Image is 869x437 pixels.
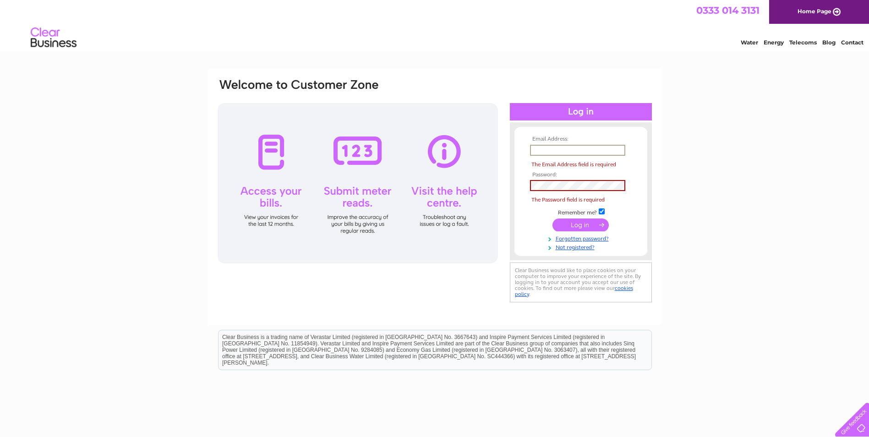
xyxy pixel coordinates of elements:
th: Email Address: [528,136,634,142]
a: Blog [822,39,836,46]
a: Forgotten password? [530,234,634,242]
a: 0333 014 3131 [696,5,760,16]
a: Not registered? [530,242,634,251]
a: Energy [764,39,784,46]
th: Password: [528,172,634,178]
a: Telecoms [789,39,817,46]
div: Clear Business would like to place cookies on your computer to improve your experience of the sit... [510,262,652,302]
span: The Email Address field is required [531,161,616,168]
a: cookies policy [515,285,633,297]
div: Clear Business is a trading name of Verastar Limited (registered in [GEOGRAPHIC_DATA] No. 3667643... [219,5,651,44]
a: Water [741,39,758,46]
a: Contact [841,39,864,46]
input: Submit [552,218,609,231]
td: Remember me? [528,207,634,216]
img: logo.png [30,24,77,52]
span: The Password field is required [531,197,605,203]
